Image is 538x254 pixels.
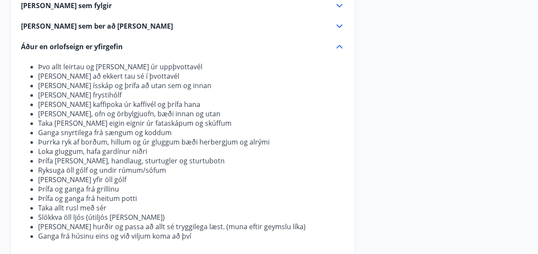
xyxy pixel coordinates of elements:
[38,194,345,203] li: Þrífa og ganga frá heitum potti
[38,165,345,175] li: Ryksuga öll gólf og undir rúmum/sófum
[38,147,345,156] li: Loka gluggum, hafa gardínur niðri
[21,0,345,11] div: [PERSON_NAME] sem fylgir
[38,90,345,100] li: [PERSON_NAME] frystihólf
[38,81,345,90] li: [PERSON_NAME] ísskáp og þrífa að utan sem og innan
[38,137,345,147] li: Þurrka ryk af borðum, hillum og úr gluggum bæði herbergjum og alrými
[38,156,345,165] li: Þrífa [PERSON_NAME], handlaug, sturtugler og sturtubotn
[38,175,345,184] li: [PERSON_NAME] yfir öll gólf
[21,21,345,31] div: [PERSON_NAME] sem ber að [PERSON_NAME]
[38,109,345,118] li: [PERSON_NAME], ofn og örbylgjuofn, bæði innan og utan
[38,62,345,71] li: Þvo allt leirtau og [PERSON_NAME] úr uppþvottavél
[38,71,345,81] li: [PERSON_NAME] að ekkert tau sé í þvottavél
[21,21,173,31] span: [PERSON_NAME] sem ber að [PERSON_NAME]
[21,41,345,52] div: Áður en orlofseign er yfirgefin
[38,222,345,231] li: [PERSON_NAME] hurðir og passa að allt sé tryggilega læst. (muna eftir geymslu líka)
[38,184,345,194] li: Þrífa og ganga frá grillinu
[38,203,345,213] li: Taka allt rusl með sér
[38,231,345,241] li: Ganga frá húsinu eins og við viljum koma að því
[21,42,123,51] span: Áður en orlofseign er yfirgefin
[38,128,345,137] li: Ganga snyrtilega frá sængum og koddum
[21,1,112,10] span: [PERSON_NAME] sem fylgir
[38,118,345,128] li: Taka [PERSON_NAME] eigin eignir úr fataskápum og skúffum
[38,213,345,222] li: Slökkva öll ljós (útiljós [PERSON_NAME])
[38,100,345,109] li: [PERSON_NAME] kaffipoka úr kaffivél og þrífa hana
